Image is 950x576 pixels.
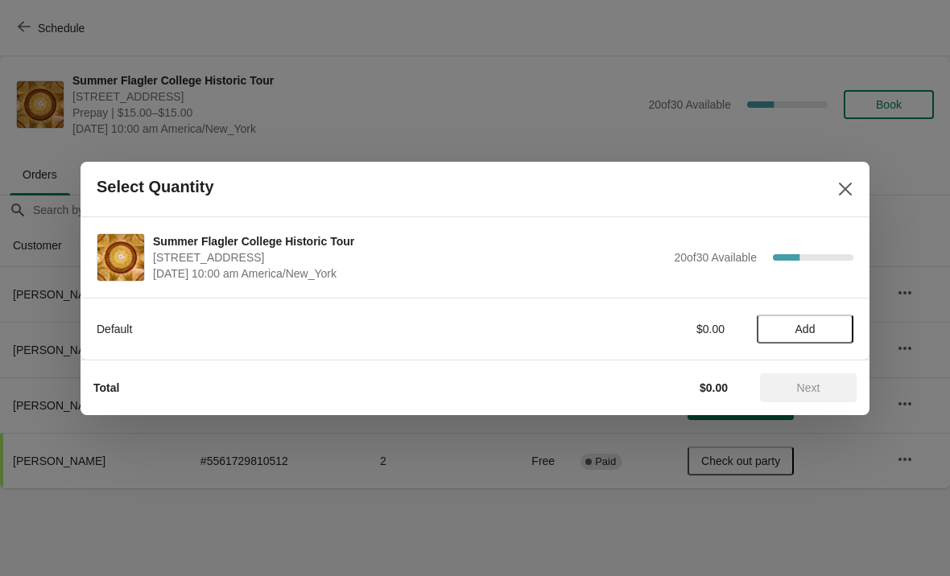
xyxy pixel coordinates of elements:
button: Add [757,315,853,344]
span: Add [795,323,816,335]
strong: $0.00 [700,381,728,394]
span: [DATE] 10:00 am America/New_York [153,265,666,282]
div: $0.00 [576,321,725,337]
img: Summer Flagler College Historic Tour | 74 King Street, St. Augustine, FL, USA | September 12 | 10... [97,234,144,281]
h2: Select Quantity [97,178,214,196]
div: Default [97,321,543,337]
span: Summer Flagler College Historic Tour [153,233,666,249]
strong: Total [93,381,119,394]
span: [STREET_ADDRESS] [153,249,666,265]
span: 20 of 30 Available [674,251,757,264]
button: Close [831,175,860,204]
